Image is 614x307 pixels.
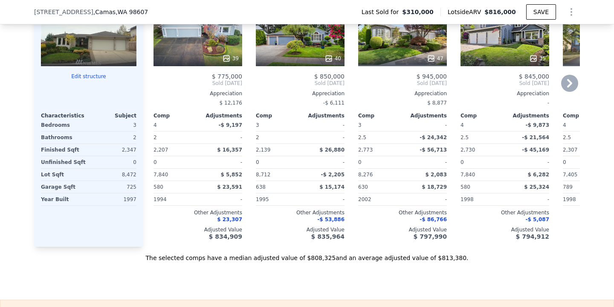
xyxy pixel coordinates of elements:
button: Show Options [563,3,580,20]
span: 2,307 [563,147,577,153]
span: [STREET_ADDRESS] [34,8,93,16]
span: -$ 21,564 [522,134,549,140]
span: 8,276 [358,172,373,178]
div: Appreciation [460,90,549,97]
span: -$ 53,886 [317,216,345,222]
div: Adjustments [300,112,345,119]
span: 4 [460,122,464,128]
span: $ 5,852 [221,172,242,178]
span: 7,405 [563,172,577,178]
div: - [507,193,549,205]
div: Other Adjustments [153,209,242,216]
span: 3 [358,122,362,128]
span: $ 25,324 [524,184,549,190]
div: Finished Sqft [41,144,87,156]
div: Adjusted Value [358,226,447,233]
div: Adjustments [505,112,549,119]
div: - [302,156,345,168]
div: 47 [427,54,443,63]
span: Sold [DATE] [256,80,345,87]
span: 580 [460,184,470,190]
div: Subject [89,112,136,119]
div: - [200,193,242,205]
div: 40 [324,54,341,63]
div: Appreciation [256,90,345,97]
span: $ 16,357 [217,147,242,153]
div: Garage Sqft [41,181,87,193]
div: Comp [153,112,198,119]
span: $ 797,990 [414,233,447,240]
span: $ 835,964 [311,233,345,240]
span: $ 12,176 [220,100,242,106]
div: Other Adjustments [460,209,549,216]
div: 725 [90,181,136,193]
div: Appreciation [358,90,447,97]
span: $310,000 [402,8,434,16]
div: Other Adjustments [256,209,345,216]
div: Comp [460,112,505,119]
span: -$ 24,342 [420,134,447,140]
span: Sold [DATE] [358,80,447,87]
span: 2,139 [256,147,270,153]
span: -$ 5,087 [526,216,549,222]
div: 2.5 [460,132,503,143]
div: - [302,119,345,131]
div: 1994 [153,193,196,205]
div: Year Built [41,193,87,205]
span: $ 850,000 [314,73,345,80]
span: , Camas [93,8,148,16]
div: 2 [90,132,136,143]
span: Sold [DATE] [460,80,549,87]
span: 2,773 [358,147,373,153]
span: $ 18,729 [422,184,447,190]
span: 4 [563,122,566,128]
span: 8,712 [256,172,270,178]
span: 0 [153,159,157,165]
div: Bedrooms [41,119,87,131]
span: $ 15,174 [319,184,345,190]
span: $ 945,000 [417,73,447,80]
div: Adjustments [403,112,447,119]
span: 7,840 [153,172,168,178]
span: Sold [DATE] [153,80,242,87]
span: 630 [358,184,368,190]
span: 638 [256,184,266,190]
div: Adjustments [198,112,242,119]
div: - [404,156,447,168]
div: Appreciation [153,90,242,97]
div: - [302,193,345,205]
span: $ 845,000 [519,73,549,80]
span: $ 834,909 [209,233,242,240]
div: Adjusted Value [153,226,242,233]
div: Characteristics [41,112,89,119]
span: $ 23,307 [217,216,242,222]
div: 2 [153,132,196,143]
span: -$ 45,169 [522,147,549,153]
span: , WA 98607 [116,9,148,15]
span: 2,730 [460,147,475,153]
div: - [404,119,447,131]
span: Lotside ARV [448,8,484,16]
div: Bathrooms [41,132,87,143]
span: -$ 9,873 [526,122,549,128]
div: 0 [90,156,136,168]
span: 0 [358,159,362,165]
span: 789 [563,184,573,190]
span: -$ 6,111 [323,100,345,106]
span: 0 [460,159,464,165]
span: Last Sold for [362,8,403,16]
div: 1995 [256,193,298,205]
div: Unfinished Sqft [41,156,87,168]
span: -$ 2,205 [321,172,345,178]
div: Other Adjustments [358,209,447,216]
div: 1998 [563,193,605,205]
div: - [200,132,242,143]
div: 3 [90,119,136,131]
div: Adjusted Value [256,226,345,233]
div: Lot Sqft [41,169,87,181]
span: -$ 9,197 [219,122,242,128]
span: $ 775,000 [212,73,242,80]
div: 2 [256,132,298,143]
div: - [404,193,447,205]
div: 39 [222,54,239,63]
